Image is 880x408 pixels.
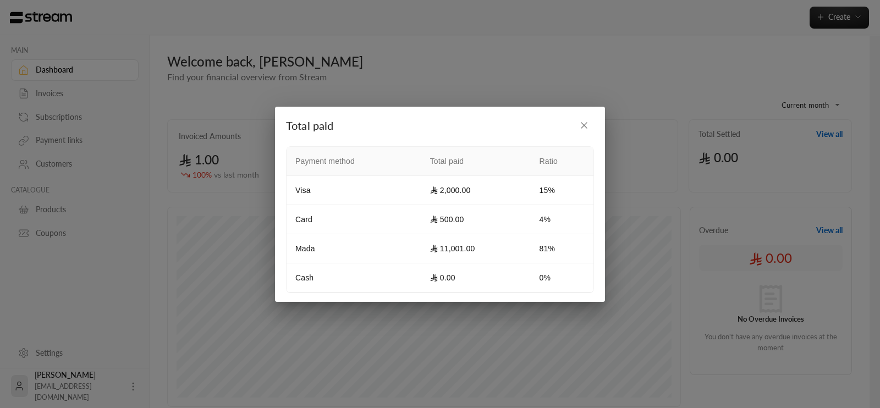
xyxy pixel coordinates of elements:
[531,234,593,263] td: 81%
[287,263,421,293] td: Cash
[531,147,593,176] th: Ratio
[286,115,594,135] h2: Total paid
[421,176,531,205] td: 2,000.00
[287,176,421,205] td: Visa
[421,147,531,176] th: Total paid
[287,205,421,234] td: Card
[421,263,531,293] td: 0.00
[531,263,593,293] td: 0%
[287,147,421,176] th: Payment method
[421,205,531,234] td: 500.00
[287,234,421,263] td: Mada
[531,176,593,205] td: 15%
[531,205,593,234] td: 4%
[421,234,531,263] td: 11,001.00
